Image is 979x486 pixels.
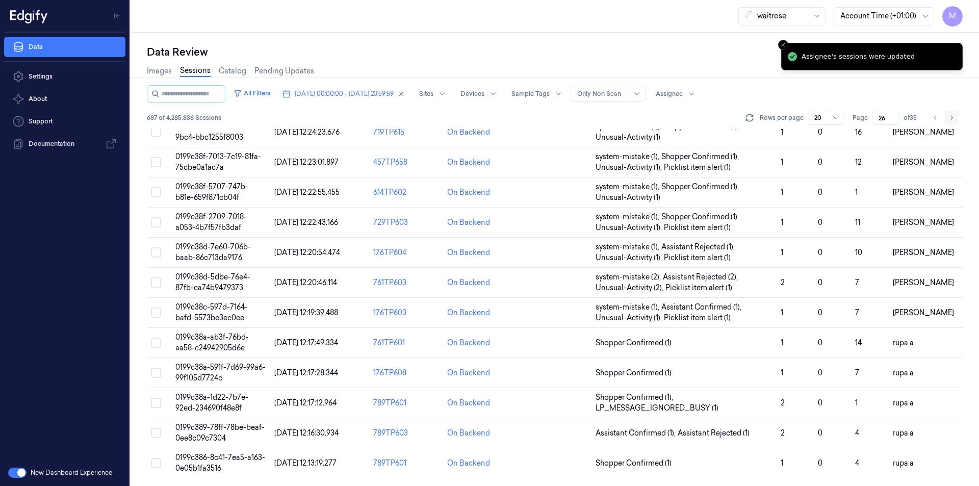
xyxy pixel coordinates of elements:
[151,338,161,348] button: Select row
[781,308,783,317] span: 1
[818,248,822,257] span: 0
[661,182,741,192] span: Shopper Confirmed (1) ,
[596,368,672,378] span: Shopper Confirmed (1)
[664,313,731,323] span: Picklist item alert (1)
[893,248,954,257] span: [PERSON_NAME]
[928,111,942,125] button: Go to previous page
[818,218,822,227] span: 0
[373,127,439,138] div: 719TP615
[175,363,266,382] span: 0199c38a-591f-7d69-99a6-99f105d7724c
[661,242,737,252] span: Assistant Rejected (1) ,
[175,242,251,262] span: 0199c38d-7e60-706b-baab-86c713da9176
[781,338,783,347] span: 1
[447,308,490,318] div: On Backend
[661,151,741,162] span: Shopper Confirmed (1) ,
[818,428,822,438] span: 0
[373,187,439,198] div: 614TP602
[596,338,672,348] span: Shopper Confirmed (1)
[596,428,678,439] span: Assistant Confirmed (1) ,
[274,127,340,137] span: [DATE] 12:24:23.676
[893,158,954,167] span: [PERSON_NAME]
[274,278,337,287] span: [DATE] 12:20:46.114
[175,393,248,413] span: 0199c38a-1d22-7b7e-92ed-234690f48e8f
[904,113,920,122] span: of 35
[295,89,394,98] span: [DATE] 00:00:00 - [DATE] 23:59:59
[4,134,125,154] a: Documentation
[596,403,718,414] span: LP_MESSAGE_IGNORED_BUSY (1)
[893,188,954,197] span: [PERSON_NAME]
[447,157,490,168] div: On Backend
[274,248,340,257] span: [DATE] 12:20:54.474
[274,398,337,407] span: [DATE] 12:17:12.964
[109,8,125,24] button: Toggle Navigation
[373,368,439,378] div: 176TP608
[373,157,439,168] div: 457TP658
[781,127,783,137] span: 1
[274,218,338,227] span: [DATE] 12:22:43.166
[175,332,249,352] span: 0199c38a-ab3f-76bd-aa58-c24942905d6e
[447,458,490,469] div: On Backend
[274,338,338,347] span: [DATE] 12:17:49.334
[596,302,661,313] span: system-mistake (1) ,
[855,458,859,468] span: 4
[855,338,862,347] span: 14
[596,283,665,293] span: Unusual-Activity (2) ,
[596,162,664,173] span: Unusual-Activity (1) ,
[447,277,490,288] div: On Backend
[781,368,783,377] span: 1
[596,252,664,263] span: Unusual-Activity (1) ,
[151,217,161,227] button: Select row
[781,428,785,438] span: 2
[893,368,914,377] span: rupa a
[818,308,822,317] span: 0
[596,392,675,403] span: Shopper Confirmed (1) ,
[229,85,274,101] button: All Filters
[447,247,490,258] div: On Backend
[855,188,858,197] span: 1
[893,398,914,407] span: rupa a
[818,368,822,377] span: 0
[760,113,804,122] p: Rows per page
[942,6,963,27] button: M
[151,428,161,438] button: Select row
[855,368,859,377] span: 7
[373,277,439,288] div: 761TP603
[175,152,261,172] span: 0199c38f-7013-7c19-81fa-75cbe0a1ac7a
[274,428,339,438] span: [DATE] 12:16:30.934
[447,217,490,228] div: On Backend
[893,338,914,347] span: rupa a
[596,313,664,323] span: Unusual-Activity (1) ,
[175,182,248,202] span: 0199c38f-5707-747b-b81e-659f871cb04f
[151,187,161,197] button: Select row
[596,242,661,252] span: system-mistake (1) ,
[893,458,914,468] span: rupa a
[893,218,954,227] span: [PERSON_NAME]
[596,192,660,203] span: Unusual-Activity (1)
[151,127,161,137] button: Select row
[373,247,439,258] div: 176TP604
[664,252,731,263] span: Picklist item alert (1)
[373,428,439,439] div: 789TP603
[175,453,265,473] span: 0199c386-8c41-7ea5-a163-0e05b1fa3516
[274,368,338,377] span: [DATE] 12:17:28.344
[274,158,339,167] span: [DATE] 12:23:01.897
[596,458,672,469] span: Shopper Confirmed (1)
[781,158,783,167] span: 1
[596,182,661,192] span: system-mistake (1) ,
[661,212,741,222] span: Shopper Confirmed (1) ,
[893,428,914,438] span: rupa a
[151,308,161,318] button: Select row
[274,188,340,197] span: [DATE] 12:22:55.455
[855,278,859,287] span: 7
[818,127,822,137] span: 0
[175,302,248,322] span: 0199c38c-597d-7164-bafd-5573be3ec0ee
[373,458,439,469] div: 789TP601
[180,65,211,77] a: Sessions
[893,127,954,137] span: [PERSON_NAME]
[664,162,731,173] span: Picklist item alert (1)
[663,272,740,283] span: Assistant Rejected (2) ,
[855,218,860,227] span: 11
[818,458,822,468] span: 0
[853,113,868,122] span: Page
